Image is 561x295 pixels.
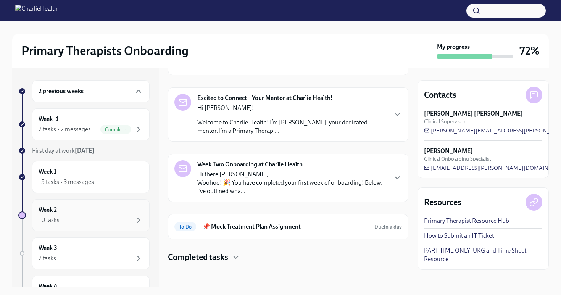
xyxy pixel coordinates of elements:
span: Clinical Supervisor [424,118,466,125]
h3: 72% [519,44,540,58]
span: August 22nd, 2025 09:00 [374,223,402,231]
h6: 2 previous weeks [39,87,84,95]
h6: Week 4 [39,282,57,290]
strong: My progress [437,43,470,51]
span: Clinical Onboarding Specialist [424,155,491,163]
h2: Primary Therapists Onboarding [21,43,189,58]
h6: Week -1 [39,115,58,123]
p: Hi [PERSON_NAME]! [197,104,387,112]
span: Due [374,224,402,230]
div: 2 tasks • 2 messages [39,125,91,134]
strong: [PERSON_NAME] [424,147,473,155]
a: Week 32 tasks [18,237,150,269]
img: CharlieHealth [15,5,58,17]
strong: [PERSON_NAME] [PERSON_NAME] [424,110,523,118]
a: PART-TIME ONLY: UKG and Time Sheet Resource [424,247,542,263]
a: First day at work[DATE] [18,147,150,155]
a: To Do📌 Mock Treatment Plan AssignmentDuein a day [174,221,402,233]
p: Hi there [PERSON_NAME], Woohoo! 🎉 You have completed your first week of onboarding! Below, I’ve o... [197,170,387,195]
strong: [DATE] [75,147,94,154]
div: Completed tasks [168,251,408,263]
div: 2 tasks [39,254,56,263]
a: Week 210 tasks [18,199,150,231]
a: Week -12 tasks • 2 messagesComplete [18,108,150,140]
a: Primary Therapist Resource Hub [424,217,509,225]
div: 10 tasks [39,216,60,224]
h6: 📌 Mock Treatment Plan Assignment [202,222,368,231]
strong: in a day [384,224,402,230]
p: Welcome to Charlie Health! I’m [PERSON_NAME], your dedicated mentor. I’m a Primary Therapi... [197,118,387,135]
strong: Week Two Onboarding at Charlie Health [197,160,303,169]
div: 2 previous weeks [32,80,150,102]
h6: Week 2 [39,206,57,214]
a: How to Submit an IT Ticket [424,232,494,240]
h4: Resources [424,197,461,208]
a: Week 115 tasks • 3 messages [18,161,150,193]
span: To Do [174,224,196,230]
h4: Contacts [424,89,456,101]
div: 15 tasks • 3 messages [39,178,94,186]
span: Complete [100,127,131,132]
span: First day at work [32,147,94,154]
h6: Week 1 [39,168,56,176]
h6: Week 3 [39,244,57,252]
strong: Excited to Connect – Your Mentor at Charlie Health! [197,94,333,102]
h4: Completed tasks [168,251,228,263]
